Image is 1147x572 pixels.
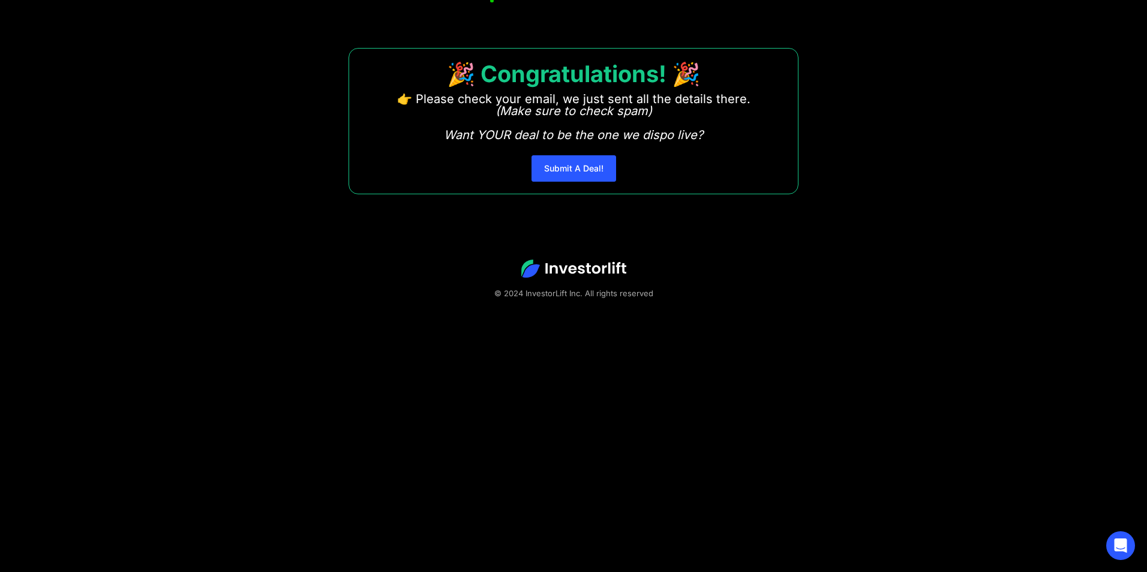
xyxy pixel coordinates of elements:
div: Open Intercom Messenger [1106,531,1135,560]
a: Submit A Deal! [532,155,616,182]
p: 👉 Please check your email, we just sent all the details there. ‍ [397,93,750,141]
em: (Make sure to check spam) Want YOUR deal to be the one we dispo live? [444,104,703,142]
div: © 2024 InvestorLift Inc. All rights reserved [42,287,1105,299]
strong: 🎉 Congratulations! 🎉 [447,60,700,88]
